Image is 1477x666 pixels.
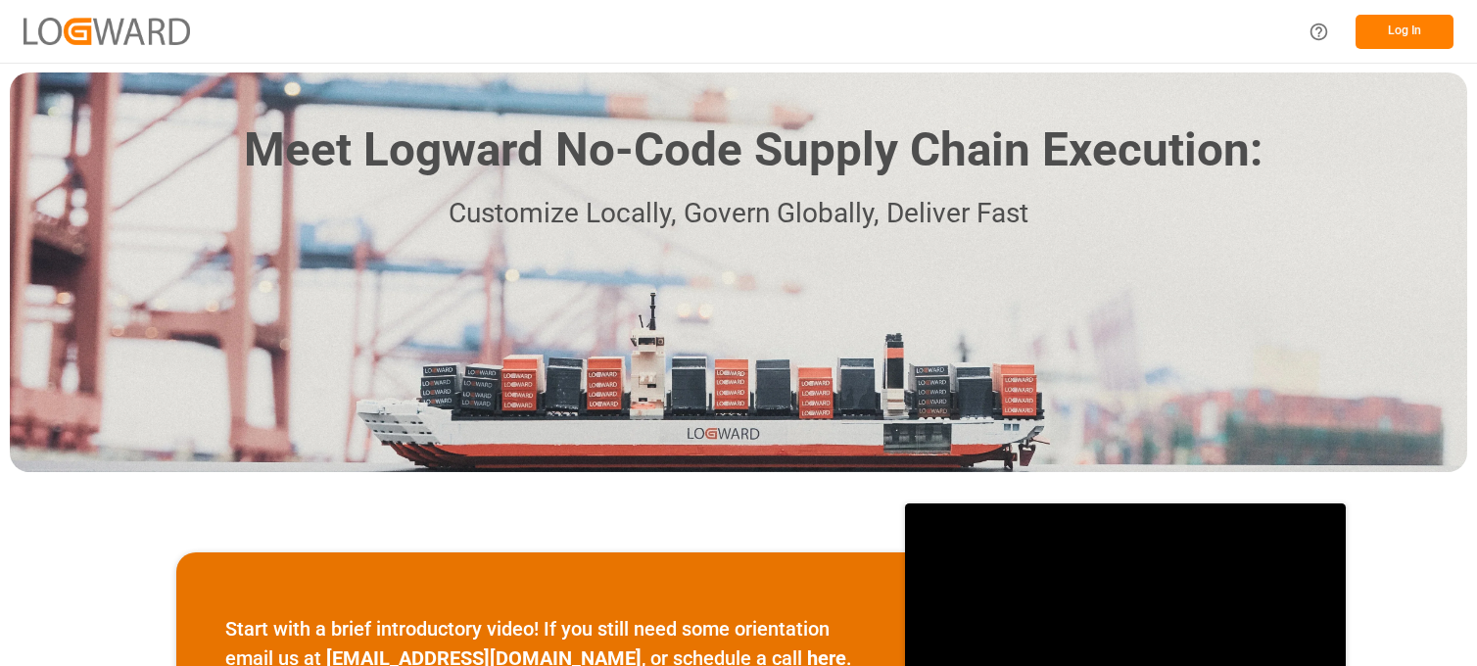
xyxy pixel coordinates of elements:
button: Log In [1356,15,1453,49]
button: Help Center [1297,10,1341,54]
img: Logward_new_orange.png [24,18,190,44]
p: Customize Locally, Govern Globally, Deliver Fast [214,192,1263,236]
h1: Meet Logward No-Code Supply Chain Execution: [244,116,1263,185]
